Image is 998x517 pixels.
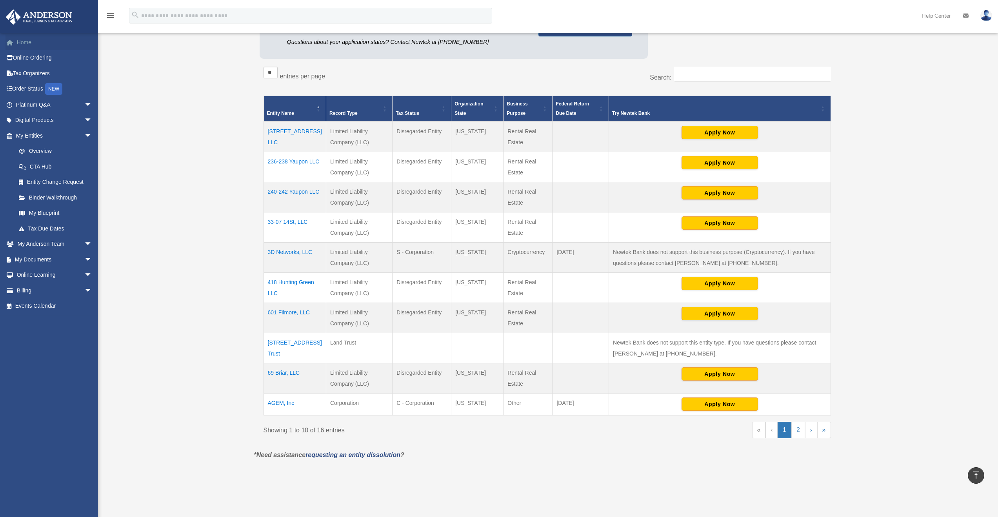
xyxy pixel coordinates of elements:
[264,272,326,303] td: 418 Hunting Green LLC
[5,128,100,143] a: My Entitiesarrow_drop_down
[264,363,326,393] td: 69 Briar, LLC
[84,97,100,113] span: arrow_drop_down
[504,96,553,122] th: Business Purpose: Activate to sort
[504,393,553,415] td: Other
[305,452,400,458] a: requesting an entity dissolution
[287,37,527,47] p: Questions about your application status? Contact Newtek at [PHONE_NUMBER]
[682,307,758,320] button: Apply Now
[11,159,100,174] a: CTA Hub
[264,212,326,242] td: 33-07 14St, LLC
[393,363,451,393] td: Disregarded Entity
[393,393,451,415] td: C - Corporation
[451,393,504,415] td: [US_STATE]
[5,252,104,267] a: My Documentsarrow_drop_down
[504,363,553,393] td: Rental Real Estate
[326,303,392,333] td: Limited Liability Company (LLC)
[84,112,100,129] span: arrow_drop_down
[971,470,981,480] i: vertical_align_top
[84,128,100,144] span: arrow_drop_down
[254,452,404,458] em: *Need assistance ?
[682,126,758,139] button: Apply Now
[264,393,326,415] td: AGEM, Inc
[805,422,817,438] a: Next
[778,422,791,438] a: 1
[968,467,984,484] a: vertical_align_top
[752,422,766,438] a: First
[393,152,451,182] td: Disregarded Entity
[326,363,392,393] td: Limited Liability Company (LLC)
[556,101,589,116] span: Federal Return Due Date
[326,96,392,122] th: Record Type: Activate to sort
[553,96,609,122] th: Federal Return Due Date: Activate to sort
[326,212,392,242] td: Limited Liability Company (LLC)
[5,112,104,128] a: Digital Productsarrow_drop_down
[264,182,326,212] td: 240-242 Yaupon LLC
[393,303,451,333] td: Disregarded Entity
[609,242,831,272] td: Newtek Bank does not support this business purpose (Cryptocurrency). If you have questions please...
[682,277,758,290] button: Apply Now
[451,303,504,333] td: [US_STATE]
[980,10,992,21] img: User Pic
[451,363,504,393] td: [US_STATE]
[11,221,100,236] a: Tax Due Dates
[106,11,115,20] i: menu
[393,96,451,122] th: Tax Status: Activate to sort
[11,143,96,159] a: Overview
[393,212,451,242] td: Disregarded Entity
[5,267,104,283] a: Online Learningarrow_drop_down
[131,11,140,19] i: search
[791,422,805,438] a: 2
[553,242,609,272] td: [DATE]
[504,152,553,182] td: Rental Real Estate
[504,122,553,152] td: Rental Real Estate
[84,283,100,299] span: arrow_drop_down
[609,333,831,363] td: Newtek Bank does not support this entity type. If you have questions please contact [PERSON_NAME]...
[84,267,100,283] span: arrow_drop_down
[264,333,326,363] td: [STREET_ADDRESS] Trust
[11,190,100,205] a: Binder Walkthrough
[612,109,818,118] div: Try Newtek Bank
[5,283,104,298] a: Billingarrow_drop_down
[326,122,392,152] td: Limited Liability Company (LLC)
[264,152,326,182] td: 236-238 Yaupon LLC
[5,236,104,252] a: My Anderson Teamarrow_drop_down
[326,272,392,303] td: Limited Liability Company (LLC)
[451,182,504,212] td: [US_STATE]
[45,83,62,95] div: NEW
[393,242,451,272] td: S - Corporation
[504,242,553,272] td: Cryptocurrency
[682,216,758,230] button: Apply Now
[264,242,326,272] td: 3D Networks, LLC
[682,156,758,169] button: Apply Now
[264,422,542,436] div: Showing 1 to 10 of 16 entries
[264,303,326,333] td: 601 Filmore, LLC
[267,111,294,116] span: Entity Name
[5,81,104,97] a: Order StatusNEW
[451,96,504,122] th: Organization State: Activate to sort
[4,9,75,25] img: Anderson Advisors Platinum Portal
[393,122,451,152] td: Disregarded Entity
[504,182,553,212] td: Rental Real Estate
[393,182,451,212] td: Disregarded Entity
[84,252,100,268] span: arrow_drop_down
[504,212,553,242] td: Rental Real Estate
[451,122,504,152] td: [US_STATE]
[326,393,392,415] td: Corporation
[454,101,483,116] span: Organization State
[5,97,104,112] a: Platinum Q&Aarrow_drop_down
[451,212,504,242] td: [US_STATE]
[682,186,758,200] button: Apply Now
[504,272,553,303] td: Rental Real Estate
[326,152,392,182] td: Limited Liability Company (LLC)
[326,242,392,272] td: Limited Liability Company (LLC)
[682,397,758,411] button: Apply Now
[5,50,104,66] a: Online Ordering
[396,111,419,116] span: Tax Status
[817,422,831,438] a: Last
[11,205,100,221] a: My Blueprint
[106,14,115,20] a: menu
[11,174,100,190] a: Entity Change Request
[326,333,392,363] td: Land Trust
[5,298,104,314] a: Events Calendar
[451,242,504,272] td: [US_STATE]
